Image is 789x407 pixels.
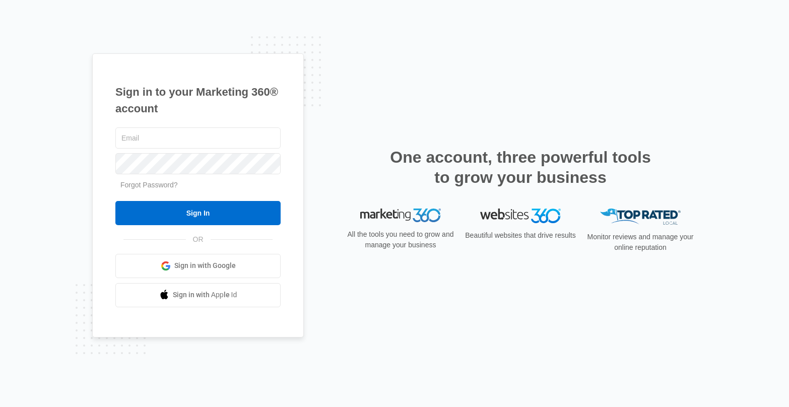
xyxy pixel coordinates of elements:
[387,147,654,187] h2: One account, three powerful tools to grow your business
[115,283,281,307] a: Sign in with Apple Id
[173,290,237,300] span: Sign in with Apple Id
[115,254,281,278] a: Sign in with Google
[464,230,577,241] p: Beautiful websites that drive results
[174,260,236,271] span: Sign in with Google
[120,181,178,189] a: Forgot Password?
[584,232,697,253] p: Monitor reviews and manage your online reputation
[186,234,211,245] span: OR
[360,209,441,223] img: Marketing 360
[480,209,561,223] img: Websites 360
[115,127,281,149] input: Email
[344,229,457,250] p: All the tools you need to grow and manage your business
[115,201,281,225] input: Sign In
[600,209,681,225] img: Top Rated Local
[115,84,281,117] h1: Sign in to your Marketing 360® account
